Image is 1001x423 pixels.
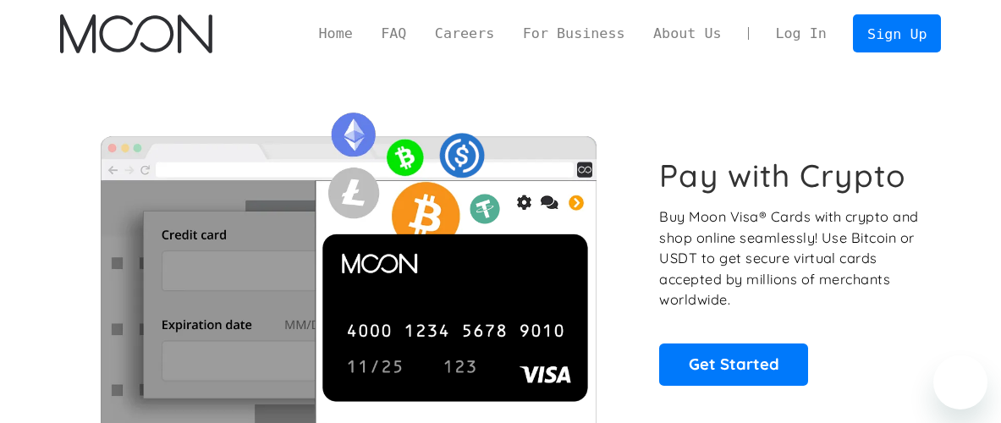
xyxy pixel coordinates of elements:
a: Careers [421,23,509,44]
iframe: Button to launch messaging window [933,355,987,409]
a: home [60,14,212,53]
a: Home [305,23,367,44]
h1: Pay with Crypto [659,157,906,194]
img: Moon Logo [60,14,212,53]
p: Buy Moon Visa® Cards with crypto and shop online seamlessly! Use Bitcoin or USDT to get secure vi... [659,206,922,310]
a: About Us [639,23,735,44]
a: FAQ [367,23,421,44]
a: Get Started [659,343,808,386]
a: For Business [509,23,639,44]
a: Sign Up [853,14,941,52]
a: Log In [762,15,841,52]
